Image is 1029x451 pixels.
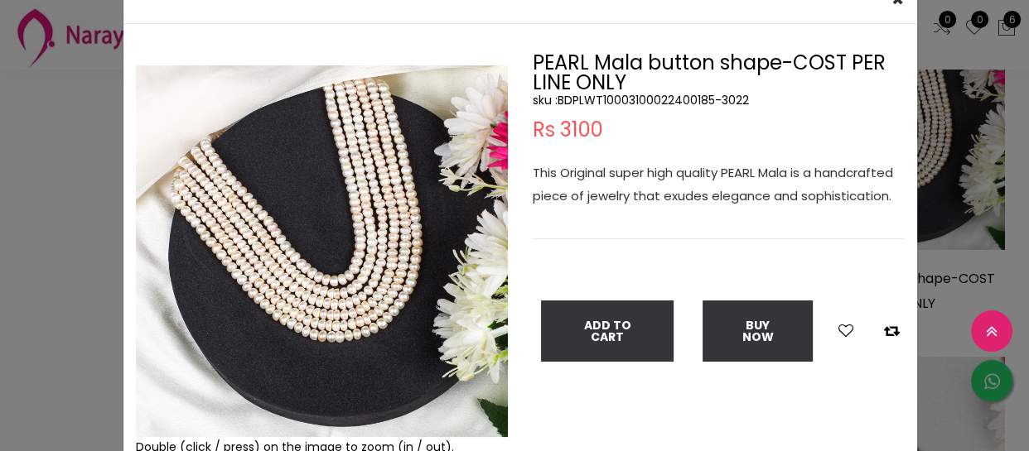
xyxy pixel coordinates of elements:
img: Example [136,65,508,437]
button: Add to compare [879,320,905,342]
button: Add to wishlist [833,320,858,342]
h5: sku : BDPLWT10003100022400185-3022 [533,93,905,108]
span: Rs 3100 [533,120,603,140]
h2: PEARL Mala button shape-COST PER LINE ONLY [533,53,905,93]
button: Buy Now [703,300,813,362]
button: Add To Cart [541,300,674,362]
p: This Original super high quality PEARL Mala is a handcrafted piece of jewelry that exudes eleganc... [533,161,905,208]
